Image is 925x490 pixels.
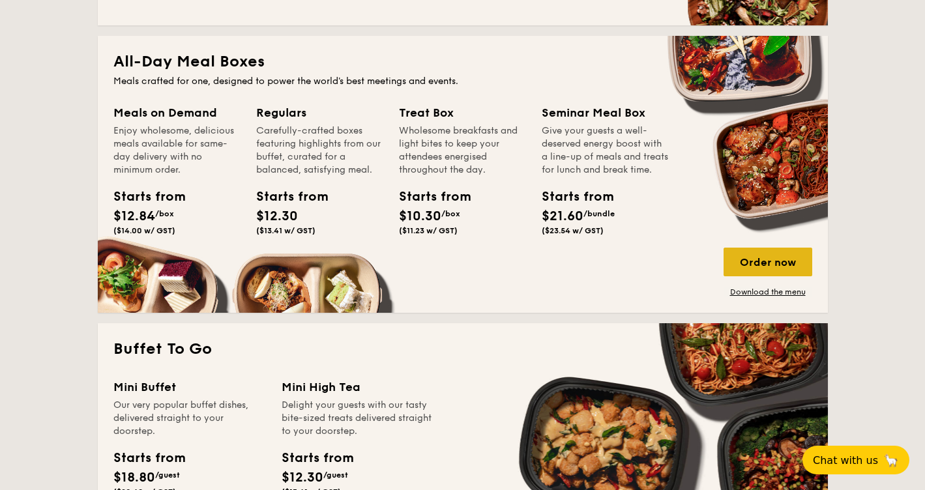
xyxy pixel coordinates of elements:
h2: Buffet To Go [113,339,812,360]
span: $12.30 [282,470,323,485]
span: /box [441,209,460,218]
div: Our very popular buffet dishes, delivered straight to your doorstep. [113,399,266,438]
div: Treat Box [399,104,526,122]
a: Download the menu [724,287,812,297]
div: Meals on Demand [113,104,241,122]
div: Starts from [113,187,172,207]
div: Delight your guests with our tasty bite-sized treats delivered straight to your doorstep. [282,399,434,438]
span: /bundle [583,209,615,218]
span: $18.80 [113,470,155,485]
div: Order now [724,248,812,276]
div: Starts from [113,448,184,468]
span: $12.30 [256,209,298,224]
div: Regulars [256,104,383,122]
div: Mini High Tea [282,378,434,396]
div: Starts from [542,187,600,207]
h2: All-Day Meal Boxes [113,51,812,72]
div: Mini Buffet [113,378,266,396]
div: Carefully-crafted boxes featuring highlights from our buffet, curated for a balanced, satisfying ... [256,124,383,177]
span: /box [155,209,174,218]
div: Meals crafted for one, designed to power the world's best meetings and events. [113,75,812,88]
span: 🦙 [883,453,899,468]
span: ($14.00 w/ GST) [113,226,175,235]
div: Give your guests a well-deserved energy boost with a line-up of meals and treats for lunch and br... [542,124,669,177]
div: Starts from [256,187,315,207]
button: Chat with us🦙 [802,446,909,474]
span: ($11.23 w/ GST) [399,226,458,235]
span: /guest [323,470,348,480]
span: Chat with us [813,454,878,467]
span: ($23.54 w/ GST) [542,226,604,235]
span: $12.84 [113,209,155,224]
span: $21.60 [542,209,583,224]
div: Enjoy wholesome, delicious meals available for same-day delivery with no minimum order. [113,124,241,177]
span: ($13.41 w/ GST) [256,226,316,235]
div: Wholesome breakfasts and light bites to keep your attendees energised throughout the day. [399,124,526,177]
span: $10.30 [399,209,441,224]
div: Seminar Meal Box [542,104,669,122]
div: Starts from [282,448,353,468]
span: /guest [155,470,180,480]
div: Starts from [399,187,458,207]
